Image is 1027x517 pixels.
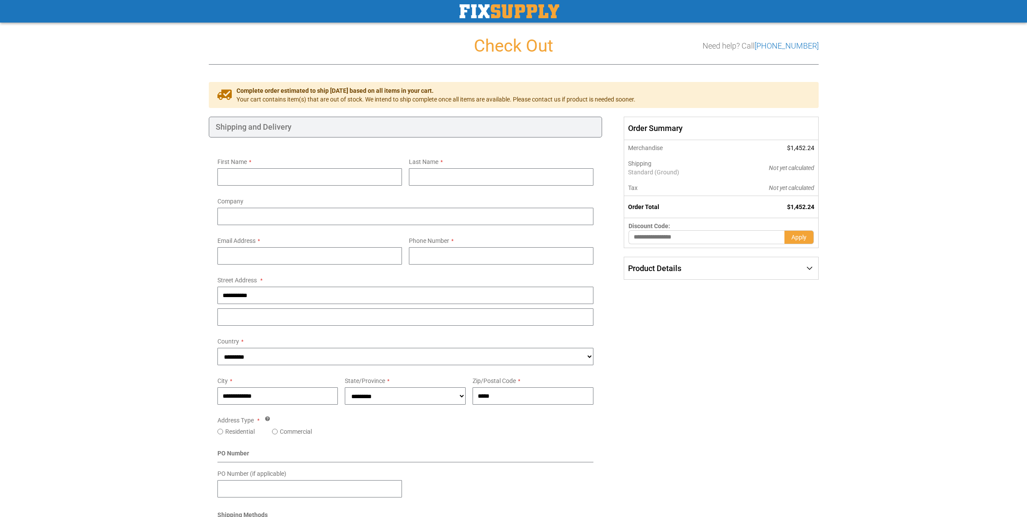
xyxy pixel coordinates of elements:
h3: Need help? Call [703,42,819,50]
span: Apply [791,234,807,241]
span: Address Type [217,417,254,424]
th: Merchandise [624,140,726,156]
div: Shipping and Delivery [209,117,603,137]
span: Shipping [628,160,651,167]
span: Company [217,198,243,205]
img: Fix Industrial Supply [460,4,559,18]
span: PO Number (if applicable) [217,470,286,477]
span: Country [217,338,239,345]
span: State/Province [345,377,385,384]
th: Tax [624,180,726,196]
label: Residential [225,427,255,436]
span: Not yet calculated [769,184,814,191]
span: City [217,377,228,384]
span: First Name [217,158,247,165]
span: $1,452.24 [787,144,814,151]
a: [PHONE_NUMBER] [755,41,819,50]
span: Email Address [217,237,256,244]
span: Your cart contains item(s) that are out of stock. We intend to ship complete once all items are a... [237,95,635,104]
span: Discount Code: [629,223,670,229]
span: Standard (Ground) [628,168,722,177]
span: Street Address [217,277,257,284]
h1: Check Out [209,36,819,56]
span: Last Name [409,158,438,165]
strong: Order Total [628,203,659,210]
div: PO Number [217,449,594,462]
button: Apply [784,230,814,244]
span: Zip/Postal Code [473,377,516,384]
span: Product Details [628,264,681,273]
span: Complete order estimated to ship [DATE] based on all items in your cart. [237,86,635,95]
span: Not yet calculated [769,164,814,171]
a: store logo [460,4,559,18]
span: Order Summary [624,117,818,140]
span: Phone Number [409,237,449,244]
label: Commercial [280,427,312,436]
span: $1,452.24 [787,203,814,210]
